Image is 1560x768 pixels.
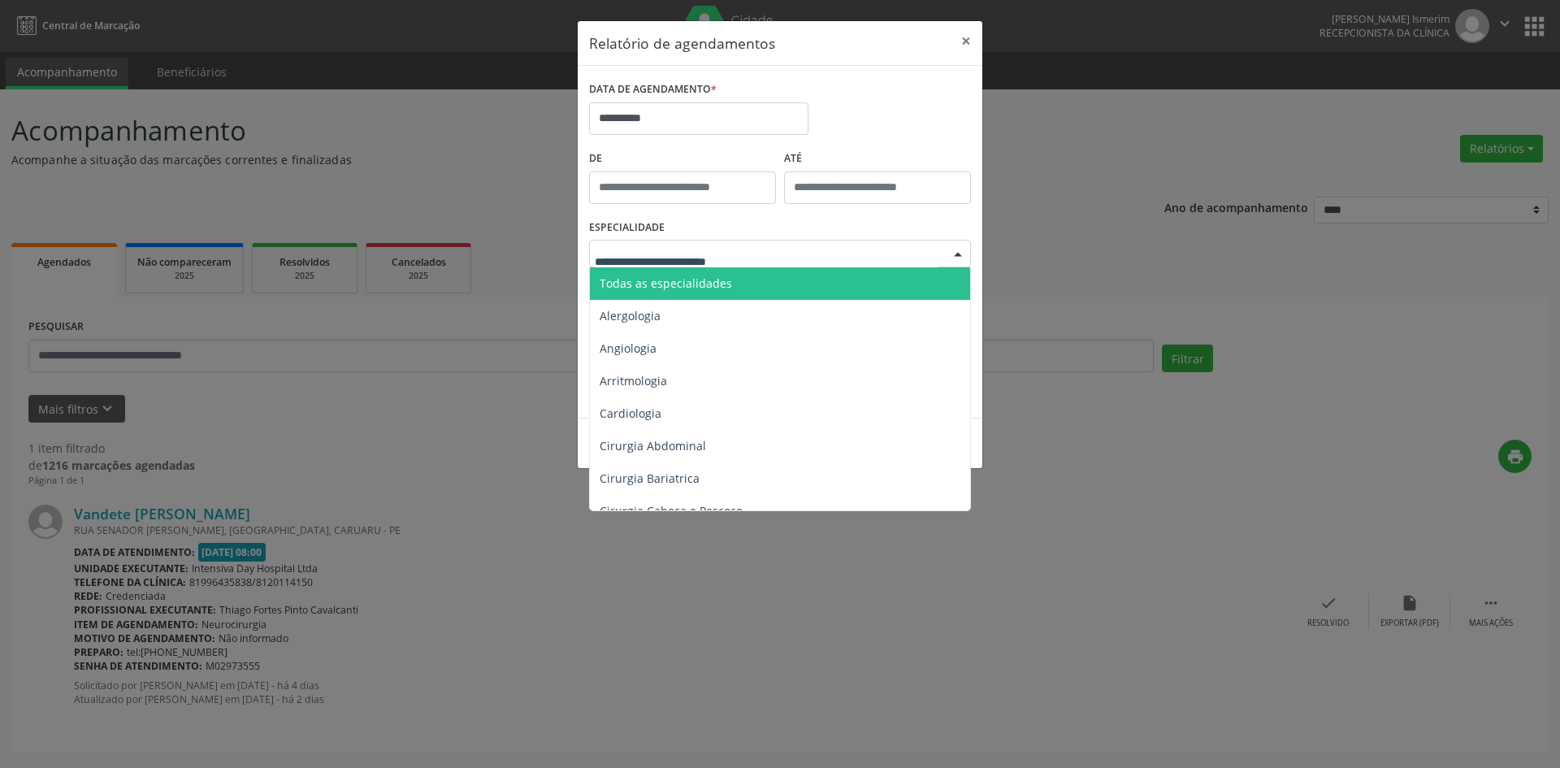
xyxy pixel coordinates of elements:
[589,146,776,171] label: De
[589,215,665,241] label: ESPECIALIDADE
[600,308,661,323] span: Alergologia
[950,21,982,61] button: Close
[600,276,732,291] span: Todas as especialidades
[589,77,717,102] label: DATA DE AGENDAMENTO
[600,373,667,388] span: Arritmologia
[589,33,775,54] h5: Relatório de agendamentos
[600,503,743,519] span: Cirurgia Cabeça e Pescoço
[600,406,661,421] span: Cardiologia
[600,438,706,453] span: Cirurgia Abdominal
[600,471,700,486] span: Cirurgia Bariatrica
[784,146,971,171] label: ATÉ
[600,341,656,356] span: Angiologia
